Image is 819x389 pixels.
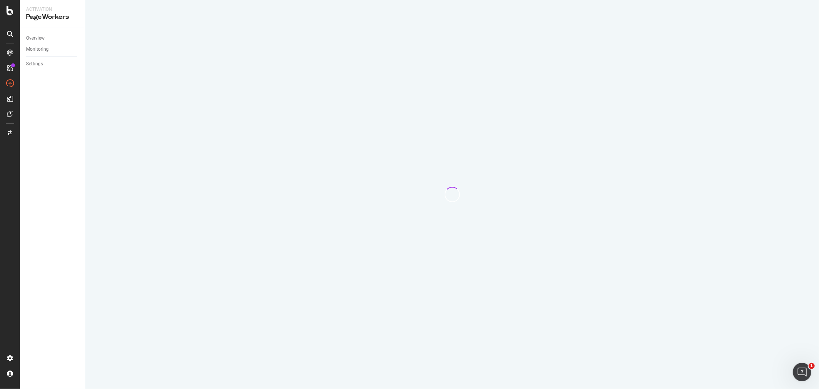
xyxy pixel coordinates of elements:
a: Settings [26,60,79,68]
div: Settings [26,60,43,68]
div: PageWorkers [26,13,79,22]
span: 1 [809,363,815,369]
div: Overview [26,34,45,42]
iframe: Intercom live chat [793,363,811,381]
div: Activation [26,6,79,13]
a: Monitoring [26,45,79,53]
div: Monitoring [26,45,49,53]
a: Overview [26,34,79,42]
